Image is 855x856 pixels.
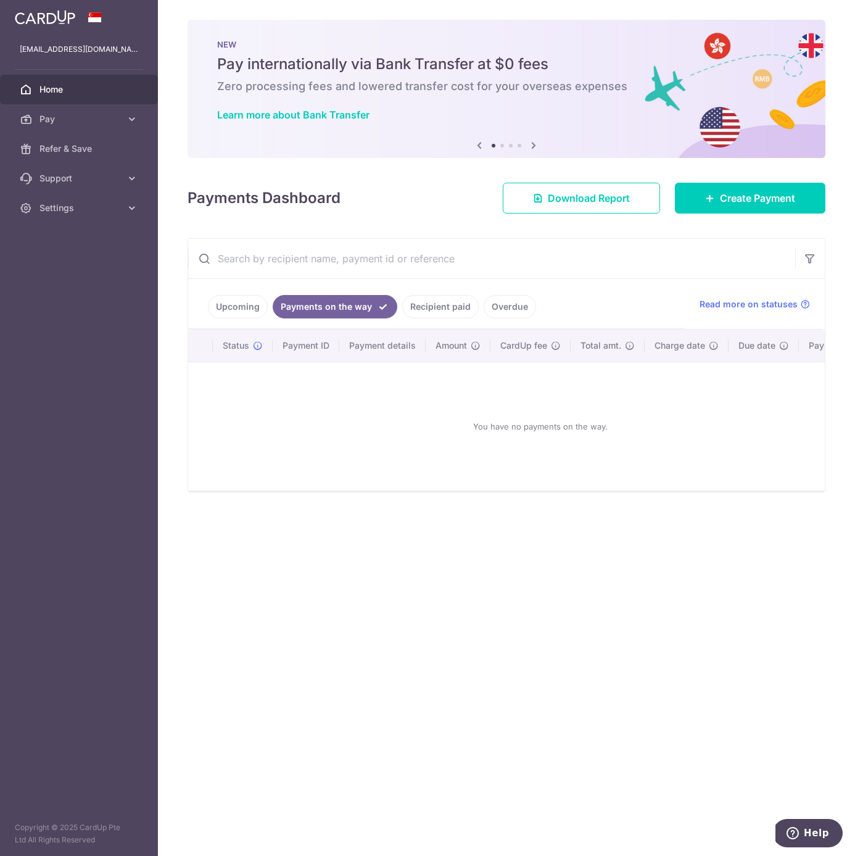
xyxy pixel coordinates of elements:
[273,330,339,362] th: Payment ID
[775,819,843,850] iframe: Opens a widget where you can find more information
[20,43,138,56] p: [EMAIL_ADDRESS][DOMAIN_NAME]
[675,183,825,214] a: Create Payment
[188,20,825,158] img: Bank transfer banner
[217,109,370,121] a: Learn more about Bank Transfer
[436,339,467,352] span: Amount
[503,183,660,214] a: Download Report
[223,339,249,352] span: Status
[402,295,479,318] a: Recipient paid
[720,191,795,206] span: Create Payment
[217,79,796,94] h6: Zero processing fees and lowered transfer cost for your overseas expenses
[484,295,536,318] a: Overdue
[700,298,798,310] span: Read more on statuses
[217,39,796,49] p: NEW
[39,172,121,185] span: Support
[15,10,75,25] img: CardUp
[39,113,121,125] span: Pay
[188,239,795,278] input: Search by recipient name, payment id or reference
[738,339,775,352] span: Due date
[217,54,796,74] h5: Pay internationally via Bank Transfer at $0 fees
[208,295,268,318] a: Upcoming
[188,187,341,209] h4: Payments Dashboard
[39,83,121,96] span: Home
[273,295,397,318] a: Payments on the way
[39,143,121,155] span: Refer & Save
[700,298,810,310] a: Read more on statuses
[580,339,621,352] span: Total amt.
[548,191,630,206] span: Download Report
[655,339,705,352] span: Charge date
[500,339,547,352] span: CardUp fee
[39,202,121,214] span: Settings
[339,330,426,362] th: Payment details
